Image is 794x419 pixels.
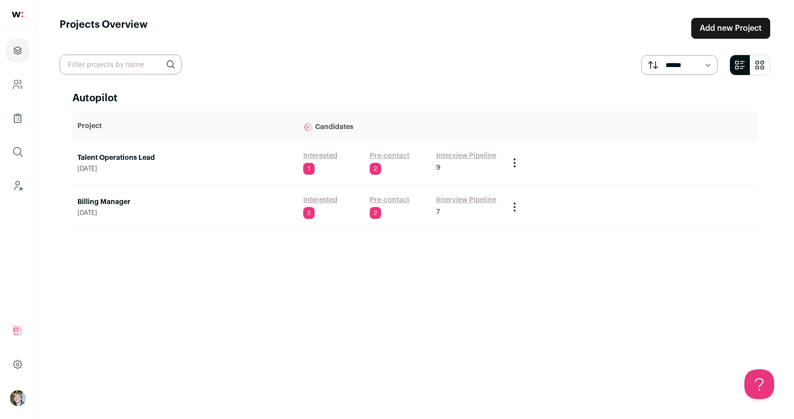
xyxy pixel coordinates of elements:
[436,151,496,161] a: Interview Pipeline
[77,165,293,173] span: [DATE]
[72,91,757,105] h2: Autopilot
[303,163,315,175] span: 1
[10,390,26,406] img: 6494470-medium_jpg
[60,18,148,39] h1: Projects Overview
[77,121,293,131] p: Project
[436,163,441,173] span: 9
[370,163,381,175] span: 2
[6,174,29,198] a: Leads (Backoffice)
[77,197,293,207] a: Billing Manager
[77,153,293,163] a: Talent Operations Lead
[303,195,337,205] a: Interested
[6,72,29,96] a: Company and ATS Settings
[6,39,29,63] a: Projects
[744,369,774,399] iframe: Toggle Customer Support
[77,209,293,217] span: [DATE]
[691,18,770,39] a: Add new Project
[6,106,29,130] a: Company Lists
[436,207,440,217] span: 7
[370,151,409,161] a: Pre-contact
[303,207,315,219] span: 2
[509,201,521,213] button: Project Actions
[370,195,409,205] a: Pre-contact
[303,151,337,161] a: Interested
[303,116,499,136] p: Candidates
[370,207,381,219] span: 2
[509,157,521,169] button: Project Actions
[436,195,496,205] a: Interview Pipeline
[10,390,26,406] button: Open dropdown
[12,12,23,17] img: wellfound-shorthand-0d5821cbd27db2630d0214b213865d53afaa358527fdda9d0ea32b1df1b89c2c.svg
[60,55,182,74] input: Filter projects by name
